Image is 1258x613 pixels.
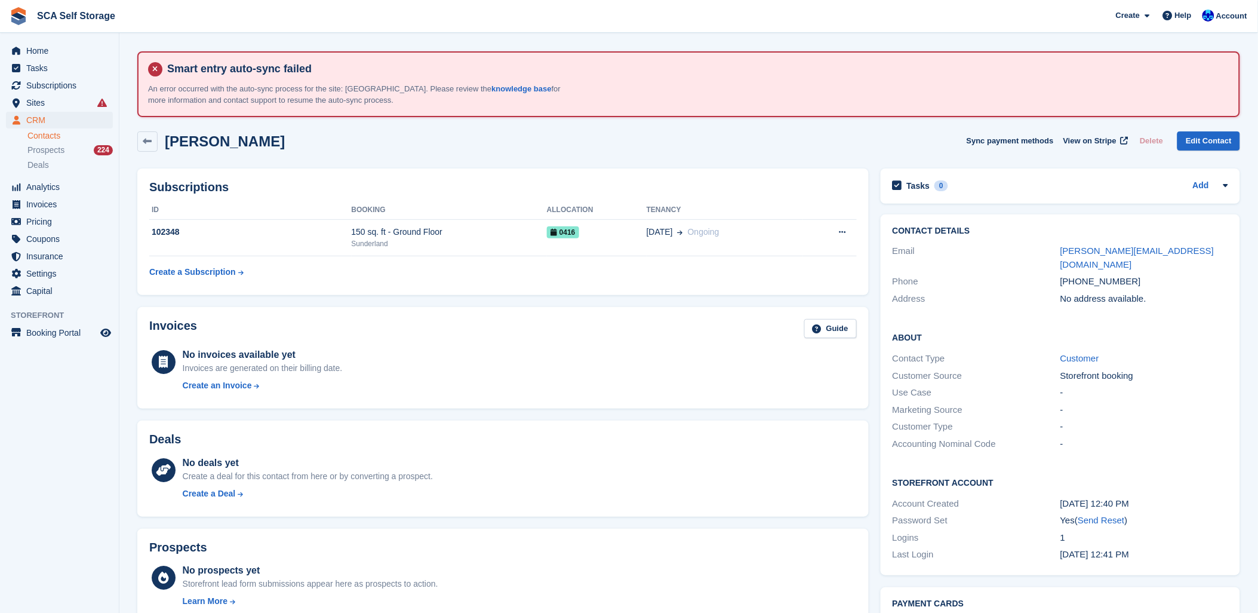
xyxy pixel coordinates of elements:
a: View on Stripe [1059,131,1131,151]
a: menu [6,77,113,94]
div: 102348 [149,226,352,238]
span: Tasks [26,60,98,76]
span: ( ) [1075,515,1127,525]
div: Account Created [893,497,1060,511]
span: [DATE] [647,226,673,238]
span: Insurance [26,248,98,265]
div: Password Set [893,514,1060,528]
a: Deals [27,159,113,171]
a: menu [6,265,113,282]
div: Invoices are generated on their billing date. [183,362,343,375]
div: [DATE] 12:40 PM [1060,497,1228,511]
div: Contact Type [893,352,1060,366]
a: menu [6,248,113,265]
div: Storefront lead form submissions appear here as prospects to action. [183,578,438,590]
span: CRM [26,112,98,128]
span: Help [1175,10,1192,22]
a: Create a Deal [183,488,433,500]
a: Send Reset [1078,515,1124,525]
div: Customer Source [893,369,1060,383]
span: Home [26,42,98,59]
a: menu [6,94,113,111]
div: No deals yet [183,456,433,470]
a: menu [6,283,113,299]
div: Storefront booking [1060,369,1228,383]
a: Create an Invoice [183,379,343,392]
div: - [1060,403,1228,417]
div: - [1060,420,1228,434]
h2: [PERSON_NAME] [165,133,285,149]
div: Create a deal for this contact from here or by converting a prospect. [183,470,433,483]
a: Preview store [99,326,113,340]
a: menu [6,179,113,195]
a: menu [6,213,113,230]
th: Booking [352,201,547,220]
h2: Invoices [149,319,197,339]
div: 224 [94,145,113,155]
div: Customer Type [893,420,1060,434]
a: menu [6,231,113,247]
span: Capital [26,283,98,299]
time: 2025-08-19 11:41:57 UTC [1060,549,1130,559]
div: No address available. [1060,292,1228,306]
h4: Smart entry auto-sync failed [162,62,1229,76]
button: Sync payment methods [967,131,1054,151]
a: Learn More [183,595,438,608]
span: Create [1116,10,1140,22]
a: Guide [804,319,857,339]
a: Contacts [27,130,113,142]
span: Prospects [27,145,64,156]
div: Use Case [893,386,1060,400]
span: Deals [27,160,49,171]
div: Sunderland [352,238,547,249]
span: Storefront [11,309,119,321]
div: Learn More [183,595,227,608]
a: menu [6,60,113,76]
div: Logins [893,531,1060,545]
h2: Contact Details [893,226,1228,236]
div: Create a Deal [183,488,236,500]
span: View on Stripe [1063,135,1116,147]
th: Tenancy [647,201,803,220]
button: Delete [1135,131,1168,151]
a: [PERSON_NAME][EMAIL_ADDRESS][DOMAIN_NAME] [1060,246,1214,269]
div: Yes [1060,514,1228,528]
h2: Tasks [907,180,930,191]
a: Customer [1060,353,1099,363]
div: Create a Subscription [149,266,236,278]
div: Accounting Nominal Code [893,437,1060,451]
h2: Prospects [149,541,207,554]
a: menu [6,324,113,341]
span: Sites [26,94,98,111]
span: Booking Portal [26,324,98,341]
div: - [1060,437,1228,451]
span: Ongoing [688,227,719,237]
a: knowledge base [491,84,551,93]
div: 0 [934,180,948,191]
div: Phone [893,275,1060,289]
div: No invoices available yet [183,348,343,362]
a: SCA Self Storage [32,6,120,26]
th: ID [149,201,352,220]
span: Analytics [26,179,98,195]
span: Subscriptions [26,77,98,94]
h2: Payment cards [893,599,1228,609]
div: No prospects yet [183,563,438,578]
h2: Subscriptions [149,180,857,194]
div: Create an Invoice [183,379,252,392]
a: Edit Contact [1177,131,1240,151]
h2: Storefront Account [893,476,1228,488]
div: 1 [1060,531,1228,545]
div: Email [893,244,1060,271]
a: menu [6,112,113,128]
a: Create a Subscription [149,261,244,283]
a: menu [6,42,113,59]
div: - [1060,386,1228,400]
div: [PHONE_NUMBER] [1060,275,1228,289]
span: 0416 [547,226,579,238]
span: Settings [26,265,98,282]
h2: About [893,331,1228,343]
img: stora-icon-8386f47178a22dfd0bd8f6a31ec36ba5ce8667c1dd55bd0f319d3a0aa187defe.svg [10,7,27,25]
span: Invoices [26,196,98,213]
div: Address [893,292,1060,306]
